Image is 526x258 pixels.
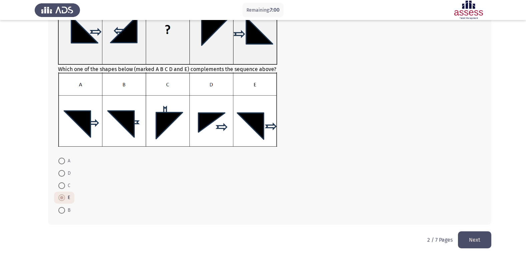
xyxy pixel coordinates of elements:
img: UkFYYV8wOTNfQi5wbmcxNjkxMzMzMjkxNDIx.png [58,72,277,147]
span: E [65,194,70,202]
span: A [65,157,70,165]
img: Assess Talent Management logo [35,1,80,19]
button: load next page [458,231,491,248]
span: D [65,169,71,177]
img: Assessment logo of Assessment En (Focus & 16PD) [446,1,491,19]
span: C [65,182,70,190]
p: 2 / 7 Pages [427,237,453,243]
span: 7:00 [270,7,280,13]
p: Remaining: [246,6,280,14]
span: B [65,206,70,214]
